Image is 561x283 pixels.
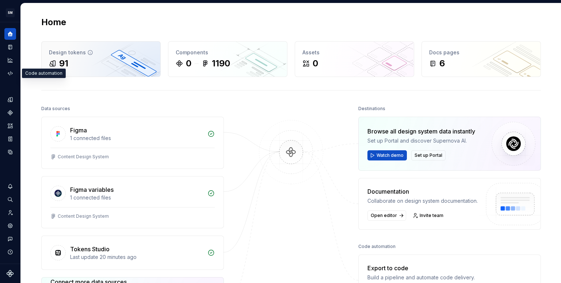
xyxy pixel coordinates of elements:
[70,245,110,253] div: Tokens Studio
[70,126,87,135] div: Figma
[49,49,153,56] div: Design tokens
[415,152,442,158] span: Set up Portal
[41,104,70,114] div: Data sources
[168,41,287,77] a: Components01190
[4,94,16,105] a: Design tokens
[41,117,224,169] a: Figma1 connected filesContent Design System
[367,264,475,272] div: Export to code
[367,187,478,196] div: Documentation
[377,152,404,158] span: Watch demo
[4,233,16,245] button: Contact support
[4,207,16,218] a: Invite team
[367,150,407,160] button: Watch demo
[7,270,14,277] svg: Supernova Logo
[411,210,447,221] a: Invite team
[58,154,109,160] div: Content Design System
[371,213,397,218] span: Open editor
[295,41,414,77] a: Assets0
[439,58,445,69] div: 6
[176,49,280,56] div: Components
[367,274,475,281] div: Build a pipeline and automate code delivery.
[411,150,446,160] button: Set up Portal
[22,69,66,78] div: Code automation
[70,135,203,142] div: 1 connected files
[4,133,16,145] a: Storybook stories
[4,120,16,132] a: Assets
[367,197,478,205] div: Collaborate on design system documentation.
[70,185,114,194] div: Figma variables
[4,146,16,158] a: Data sources
[41,41,161,77] a: Design tokens91
[429,49,533,56] div: Docs pages
[4,220,16,232] a: Settings
[313,58,318,69] div: 0
[4,54,16,66] a: Analytics
[367,210,406,221] a: Open editor
[212,58,230,69] div: 1190
[4,28,16,40] a: Home
[59,58,68,69] div: 91
[420,213,443,218] span: Invite team
[4,194,16,205] button: Search ⌘K
[186,58,191,69] div: 0
[1,5,19,20] button: SM
[41,176,224,228] a: Figma variables1 connected filesContent Design System
[4,107,16,119] a: Components
[4,41,16,53] a: Documentation
[70,194,203,201] div: 1 connected files
[41,16,66,28] h2: Home
[4,67,16,79] a: Code automation
[367,127,475,136] div: Browse all design system data instantly
[302,49,407,56] div: Assets
[41,236,224,270] a: Tokens StudioLast update 20 minutes ago
[358,104,385,114] div: Destinations
[70,253,203,261] div: Last update 20 minutes ago
[358,241,396,252] div: Code automation
[367,137,475,144] div: Set up Portal and discover Supernova AI.
[58,213,109,219] div: Content Design System
[421,41,541,77] a: Docs pages6
[4,181,16,192] button: Notifications
[6,8,15,17] div: SM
